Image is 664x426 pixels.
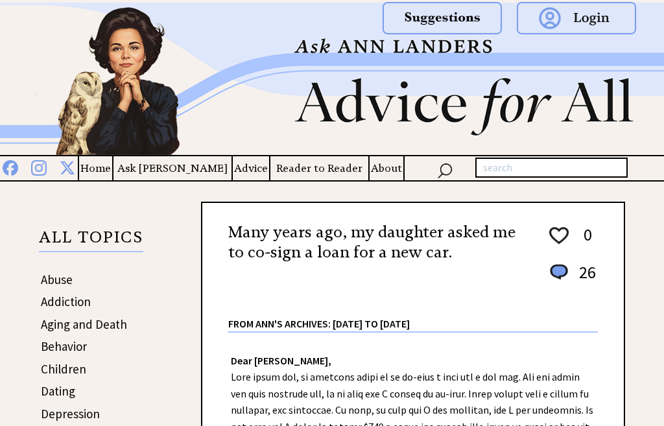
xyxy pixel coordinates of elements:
a: Advice [233,160,269,176]
a: Addiction [41,294,91,309]
img: suggestions.png [383,2,502,34]
a: Depression [41,406,100,421]
a: Children [41,361,86,377]
h2: Many years ago, my daughter asked me to co-sign a loan for a new car. [228,222,533,263]
strong: Dear [PERSON_NAME], [231,354,331,367]
img: login.png [517,2,636,34]
img: heart_outline%201.png [547,224,571,247]
td: 0 [573,224,597,260]
a: Home [79,160,112,176]
div: From Ann's Archives: [DATE] to [DATE] [228,297,598,331]
a: Ask [PERSON_NAME] [113,160,231,176]
img: instagram%20blue.png [31,158,47,176]
p: ALL TOPICS [39,230,143,252]
img: message_round%201.png [547,262,571,283]
img: x%20blue.png [60,158,75,175]
img: search_nav.png [437,160,453,179]
td: 26 [573,261,597,296]
a: About [370,160,403,176]
a: Abuse [41,272,73,287]
input: search [475,158,628,178]
a: Reader to Reader [270,160,369,176]
a: Behavior [41,338,87,354]
img: facebook%20blue.png [3,158,18,176]
a: Dating [41,383,75,399]
a: Aging and Death [41,316,127,332]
